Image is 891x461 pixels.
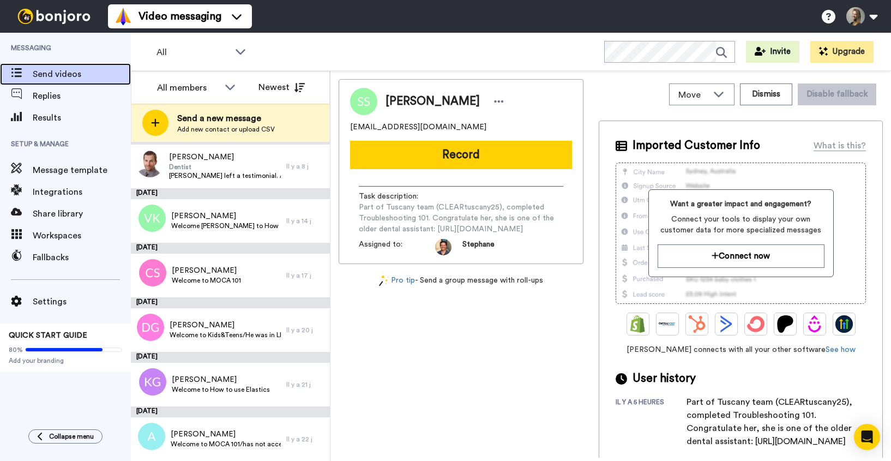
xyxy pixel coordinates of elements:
[435,239,451,255] img: da5f5293-2c7b-4288-972f-10acbc376891-1597253892.jpg
[139,368,166,396] img: kg.png
[658,244,824,268] button: Connect now
[33,229,131,242] span: Workspaces
[33,295,131,308] span: Settings
[350,122,486,133] span: [EMAIL_ADDRESS][DOMAIN_NAME]
[810,41,874,63] button: Upgrade
[136,150,164,177] img: 1b0d6aba-7954-4320-b75f-edb8495f53b2.jpg
[359,191,435,202] span: Task description :
[172,374,270,385] span: [PERSON_NAME]
[286,435,324,444] div: Il y a 22 j
[633,370,696,387] span: User history
[170,331,281,339] span: Welcome to Kids&Teens/He was in LIVE: Principes des aligneurs transparents - [GEOGRAPHIC_DATA]: N...
[379,275,415,286] a: Pro tip
[350,88,377,115] img: Image of Sheri Solley
[718,315,735,333] img: ActiveCampaign
[131,297,330,308] div: [DATE]
[28,429,103,444] button: Collapse menu
[33,111,131,124] span: Results
[350,141,572,169] button: Record
[9,356,122,365] span: Add your branding
[171,440,281,448] span: Welcome to MOCA 101/has not accessed the courses
[658,199,824,209] span: Want a greater impact and engagement?
[177,125,275,134] span: Add new contact or upload CSV
[171,211,281,221] span: [PERSON_NAME]
[286,217,324,225] div: Il y a 14 j
[131,352,330,363] div: [DATE]
[131,243,330,254] div: [DATE]
[171,221,281,230] span: Welcome [PERSON_NAME] to How to use Elastics
[658,214,824,236] span: Connect your tools to display your own customer data for more specialized messages
[171,429,281,440] span: [PERSON_NAME]
[33,185,131,199] span: Integrations
[359,202,563,235] span: Part of Tuscany team (CLEARtuscany25), completed Troubleshooting 101. Congratulate her, she is on...
[156,46,230,59] span: All
[286,380,324,389] div: Il y a 21 j
[169,163,281,171] span: Dentist
[177,112,275,125] span: Send a new message
[746,41,799,63] button: Invite
[616,344,866,355] span: [PERSON_NAME] connects with all your other software
[687,396,861,448] div: Part of Tuscany team (CLEARtuscany25), completed Troubleshooting 101. Congratulate her, she is on...
[131,188,330,199] div: [DATE]
[9,332,87,339] span: QUICK START GUIDE
[115,8,132,25] img: vm-color.svg
[286,162,324,171] div: Il y a 8 j
[462,239,495,255] span: Stephane
[629,315,647,333] img: Shopify
[157,81,219,94] div: All members
[49,432,94,441] span: Collapse menu
[169,152,281,163] span: [PERSON_NAME]
[688,315,706,333] img: Hubspot
[798,83,876,105] button: Disable fallback
[379,275,389,286] img: magic-wand.svg
[286,271,324,280] div: Il y a 17 j
[806,315,823,333] img: Drip
[33,251,131,264] span: Fallbacks
[386,93,480,110] span: [PERSON_NAME]
[339,275,583,286] div: - Send a group message with roll-ups
[250,76,313,98] button: Newest
[678,88,708,101] span: Move
[9,345,23,354] span: 80%
[826,346,856,354] a: See how
[137,314,164,341] img: dg.png
[659,315,676,333] img: Ontraport
[139,205,166,232] img: vk.png
[33,207,131,220] span: Share library
[616,398,687,448] div: il y a 5 heures
[172,265,241,276] span: [PERSON_NAME]
[13,9,95,24] img: bj-logo-header-white.svg
[138,423,165,450] img: a.png
[131,406,330,417] div: [DATE]
[172,385,270,394] span: Welcome to How to use Elastics
[776,315,794,333] img: Patreon
[172,276,241,285] span: Welcome to MOCA 101
[169,171,281,180] span: [PERSON_NAME] left a testimonial. As discussed, could you leave him a personal message and take a...
[359,239,435,255] span: Assigned to:
[747,315,764,333] img: ConvertKit
[33,89,131,103] span: Replies
[814,139,866,152] div: What is this?
[286,326,324,334] div: Il y a 20 j
[139,9,221,24] span: Video messaging
[835,315,853,333] img: GoHighLevel
[633,137,760,154] span: Imported Customer Info
[33,68,131,81] span: Send videos
[854,424,880,450] div: Open Intercom Messenger
[139,259,166,286] img: cs.png
[740,83,792,105] button: Dismiss
[33,164,131,177] span: Message template
[170,320,281,331] span: [PERSON_NAME]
